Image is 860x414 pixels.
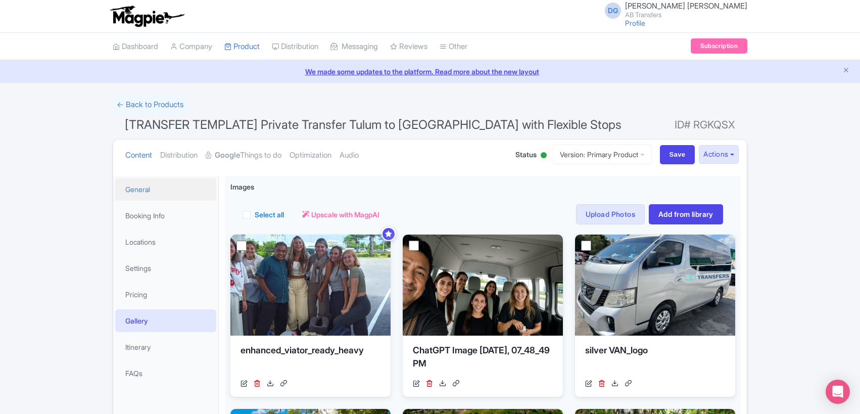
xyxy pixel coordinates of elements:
[390,33,427,61] a: Reviews
[302,209,379,220] a: Upscale with MagpAI
[115,231,216,253] a: Locations
[649,204,723,224] a: Add from library
[272,33,318,61] a: Distribution
[625,12,747,18] small: AB Transfers
[255,209,284,220] label: Select all
[625,1,747,11] span: [PERSON_NAME] [PERSON_NAME]
[115,283,216,306] a: Pricing
[6,66,854,77] a: We made some updates to the platform. Read more about the new layout
[224,33,260,61] a: Product
[599,2,747,18] a: DG [PERSON_NAME] [PERSON_NAME] AB Transfers
[113,33,158,61] a: Dashboard
[553,145,652,164] a: Version: Primary Product
[290,140,331,171] a: Optimization
[108,5,186,27] img: logo-ab69f6fb50320c5b225c76a69d11143b.png
[440,33,467,61] a: Other
[330,33,378,61] a: Messaging
[675,115,735,135] span: ID# RGKQSX
[842,65,850,77] button: Close announcement
[230,181,254,192] span: Images
[115,204,216,227] a: Booking Info
[115,362,216,385] a: FAQs
[605,3,621,19] span: DG
[215,150,240,161] strong: Google
[691,38,747,54] a: Subscription
[413,344,553,374] div: ChatGPT Image [DATE], 07_48_49 PM
[241,344,380,374] div: enhanced_viator_ready_heavy
[115,336,216,358] a: Itinerary
[170,33,212,61] a: Company
[515,149,537,160] span: Status
[125,140,152,171] a: Content
[115,178,216,201] a: General
[311,209,379,220] span: Upscale with MagpAI
[115,257,216,280] a: Settings
[539,148,549,164] div: Active
[113,95,187,115] a: ← Back to Products
[115,309,216,332] a: Gallery
[826,380,850,404] div: Open Intercom Messenger
[125,117,622,132] span: [TRANSFER TEMPLATE] Private Transfer Tulum to [GEOGRAPHIC_DATA] with Flexible Stops
[585,344,725,374] div: silver VAN_logo
[699,145,739,164] button: Actions
[660,145,695,164] input: Save
[160,140,198,171] a: Distribution
[576,204,645,224] a: Upload Photos
[206,140,281,171] a: GoogleThings to do
[340,140,359,171] a: Audio
[625,19,645,27] a: Profile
